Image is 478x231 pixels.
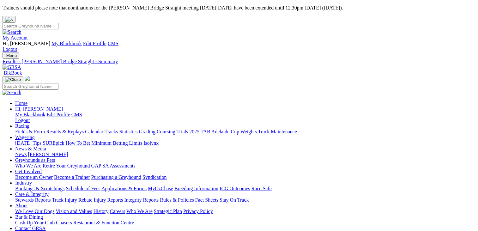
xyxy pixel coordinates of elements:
button: Toggle navigation [3,52,19,59]
a: Results - [PERSON_NAME] Bridge Straight - Summary [3,59,475,64]
img: X [5,17,13,22]
a: Logout [15,118,30,123]
input: Search [3,83,58,90]
a: Purchasing a Greyhound [91,174,141,180]
a: Results & Replays [46,129,84,134]
a: News [15,152,27,157]
img: GRSA [3,64,21,70]
a: Coursing [157,129,175,134]
a: Stewards Reports [15,197,51,203]
a: How To Bet [66,140,90,146]
a: [DATE] Tips [15,140,41,146]
div: Industry [15,186,475,191]
img: Search [3,90,21,95]
a: ICG Outcomes [220,186,250,191]
span: Hi, [PERSON_NAME] [15,106,63,112]
a: My Blackbook [15,112,45,117]
a: Tracks [105,129,118,134]
a: Calendar [85,129,103,134]
a: Vision and Values [56,209,92,214]
a: Greyhounds as Pets [15,157,55,163]
a: Minimum Betting Limits [91,140,142,146]
div: About [15,209,475,214]
span: Menu [6,53,17,58]
a: Home [15,100,27,106]
span: BlkBook [4,70,22,76]
a: Fact Sheets [195,197,218,203]
div: Greyhounds as Pets [15,163,475,169]
div: Wagering [15,140,475,146]
a: Edit Profile [83,41,106,46]
a: Schedule of Fees [66,186,100,191]
a: Who We Are [15,163,41,168]
a: Statistics [119,129,138,134]
div: Hi, [PERSON_NAME] [15,112,475,123]
a: Care & Integrity [15,191,49,197]
button: Close [3,16,15,23]
a: Breeding Information [174,186,218,191]
a: Industry [15,180,32,185]
a: Isolynx [143,140,159,146]
a: SUREpick [43,140,64,146]
a: News & Media [15,146,46,151]
a: We Love Our Dogs [15,209,54,214]
a: Hi, [PERSON_NAME] [15,106,64,112]
a: Contact GRSA [15,226,45,231]
a: Chasers Restaurant & Function Centre [56,220,134,225]
a: Who We Are [126,209,153,214]
a: Become a Trainer [54,174,90,180]
a: BlkBook [3,70,22,76]
a: GAP SA Assessments [91,163,136,168]
a: Applications & Forms [101,186,147,191]
a: Track Injury Rebate [52,197,92,203]
a: Privacy Policy [183,209,213,214]
a: About [15,203,28,208]
img: Close [5,77,21,82]
a: Trials [176,129,188,134]
a: Integrity Reports [124,197,159,203]
a: [PERSON_NAME] [28,152,68,157]
button: Toggle navigation [3,76,23,83]
a: Racing [15,123,29,129]
p: Trainers should please note that nominations for the [PERSON_NAME] Bridge Straight meeting [DATE]... [3,5,475,11]
img: logo-grsa-white.png [25,76,30,81]
div: Bar & Dining [15,220,475,226]
a: Syndication [142,174,166,180]
a: CMS [71,112,82,117]
a: Stay On Track [220,197,249,203]
div: My Account [3,41,475,52]
a: Retire Your Greyhound [43,163,90,168]
a: Get Involved [15,169,42,174]
a: Logout [3,46,17,52]
a: Bookings & Scratchings [15,186,64,191]
a: Fields & Form [15,129,45,134]
img: Search [3,29,21,35]
div: News & Media [15,152,475,157]
a: History [93,209,108,214]
a: Become an Owner [15,174,53,180]
div: Care & Integrity [15,197,475,203]
a: Wagering [15,135,35,140]
a: Bar & Dining [15,214,43,220]
a: MyOzChase [148,186,173,191]
a: Rules & Policies [160,197,194,203]
div: Racing [15,129,475,135]
a: Injury Reports [94,197,123,203]
a: Grading [139,129,155,134]
input: Search [3,23,58,29]
a: Careers [110,209,125,214]
a: Weights [240,129,257,134]
a: My Account [3,35,28,40]
a: Race Safe [251,186,271,191]
div: Get Involved [15,174,475,180]
a: My Blackbook [51,41,82,46]
a: Edit Profile [47,112,70,117]
a: 2025 TAB Adelaide Cup [189,129,239,134]
a: Track Maintenance [258,129,297,134]
a: CMS [108,41,118,46]
span: Hi, [PERSON_NAME] [3,41,50,46]
a: Cash Up Your Club [15,220,55,225]
a: Strategic Plan [154,209,182,214]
